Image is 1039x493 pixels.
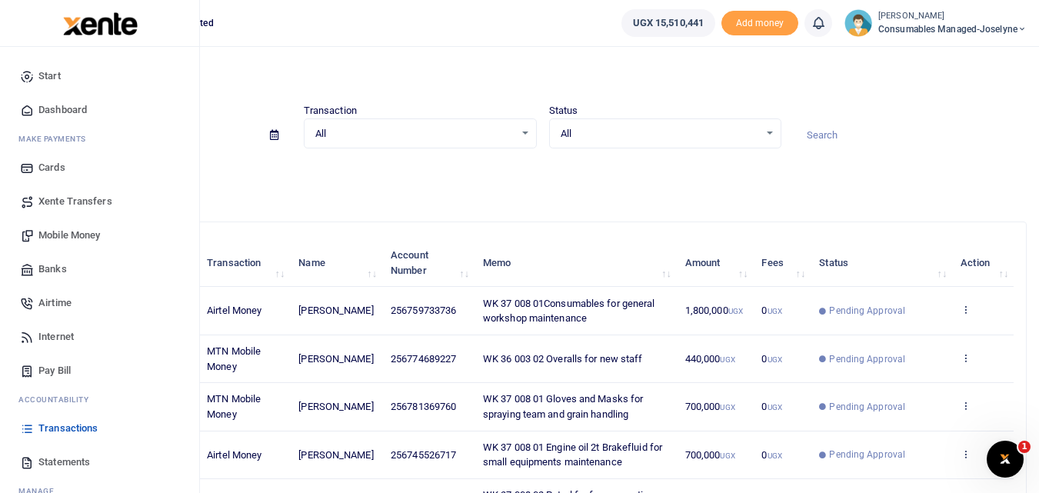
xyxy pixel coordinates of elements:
li: Ac [12,388,187,411]
span: Transactions [38,421,98,436]
a: Transactions [12,411,187,445]
label: Transaction [304,103,357,118]
th: Action: activate to sort column ascending [952,239,1014,287]
span: Statements [38,455,90,470]
a: logo-small logo-large logo-large [62,17,138,28]
span: Add money [721,11,798,36]
small: UGX [720,451,734,460]
th: Fees: activate to sort column ascending [753,239,811,287]
span: Start [38,68,61,84]
li: M [12,127,187,151]
a: Mobile Money [12,218,187,252]
small: [PERSON_NAME] [878,10,1027,23]
span: ake Payments [26,133,86,145]
span: WK 37 008 01 Gloves and Masks for spraying team and grain handling [483,393,643,420]
small: UGX [720,403,734,411]
small: UGX [728,307,743,315]
span: 1,800,000 [685,305,743,316]
th: Status: activate to sort column ascending [811,239,952,287]
a: profile-user [PERSON_NAME] Consumables managed-Joselyne [844,9,1027,37]
span: 256745526717 [391,449,456,461]
span: WK 37 008 01Consumables for general workshop maintenance [483,298,655,325]
p: Download [58,167,1027,183]
span: Internet [38,329,74,345]
span: Airtel Money [207,305,261,316]
span: Pending Approval [829,448,905,461]
span: [PERSON_NAME] [298,305,373,316]
h4: Transactions [58,66,1027,83]
span: WK 37 008 01 Engine oil 2t Brakefluid for small equipments maintenance [483,441,662,468]
li: Wallet ballance [615,9,721,37]
span: Pay Bill [38,363,71,378]
span: UGX 15,510,441 [633,15,704,31]
span: MTN Mobile Money [207,393,261,420]
a: Banks [12,252,187,286]
span: Mobile Money [38,228,100,243]
span: 440,000 [685,353,735,365]
span: Dashboard [38,102,87,118]
span: All [315,126,515,142]
span: 1 [1018,441,1031,453]
iframe: Intercom live chat [987,441,1024,478]
span: Pending Approval [829,352,905,366]
img: logo-large [63,12,138,35]
label: Status [549,103,578,118]
th: Account Number: activate to sort column ascending [382,239,475,287]
span: WK 36 003 02 Overalls for new staff [483,353,643,365]
li: Toup your wallet [721,11,798,36]
a: Cards [12,151,187,185]
span: 0 [761,353,781,365]
span: 256781369760 [391,401,456,412]
small: UGX [720,355,734,364]
span: 0 [761,401,781,412]
span: 256759733736 [391,305,456,316]
a: Dashboard [12,93,187,127]
span: Pending Approval [829,304,905,318]
span: Consumables managed-Joselyne [878,22,1027,36]
span: 700,000 [685,401,735,412]
small: UGX [768,307,782,315]
small: UGX [768,451,782,460]
small: UGX [768,355,782,364]
span: Cards [38,160,65,175]
th: Amount: activate to sort column ascending [677,239,754,287]
span: countability [30,394,88,405]
span: Airtel Money [207,449,261,461]
span: 256774689227 [391,353,456,365]
small: UGX [768,403,782,411]
a: Statements [12,445,187,479]
span: Airtime [38,295,72,311]
span: MTN Mobile Money [207,345,261,372]
a: Airtime [12,286,187,320]
span: Xente Transfers [38,194,112,209]
span: [PERSON_NAME] [298,353,373,365]
span: 0 [761,305,781,316]
a: Start [12,59,187,93]
span: 0 [761,449,781,461]
a: UGX 15,510,441 [621,9,715,37]
th: Memo: activate to sort column ascending [475,239,677,287]
span: Pending Approval [829,400,905,414]
span: Banks [38,261,67,277]
img: profile-user [844,9,872,37]
span: [PERSON_NAME] [298,401,373,412]
input: Search [794,122,1027,148]
span: 700,000 [685,449,735,461]
th: Name: activate to sort column ascending [290,239,382,287]
th: Transaction: activate to sort column ascending [198,239,290,287]
a: Pay Bill [12,354,187,388]
span: All [561,126,760,142]
span: [PERSON_NAME] [298,449,373,461]
a: Internet [12,320,187,354]
a: Xente Transfers [12,185,187,218]
a: Add money [721,16,798,28]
